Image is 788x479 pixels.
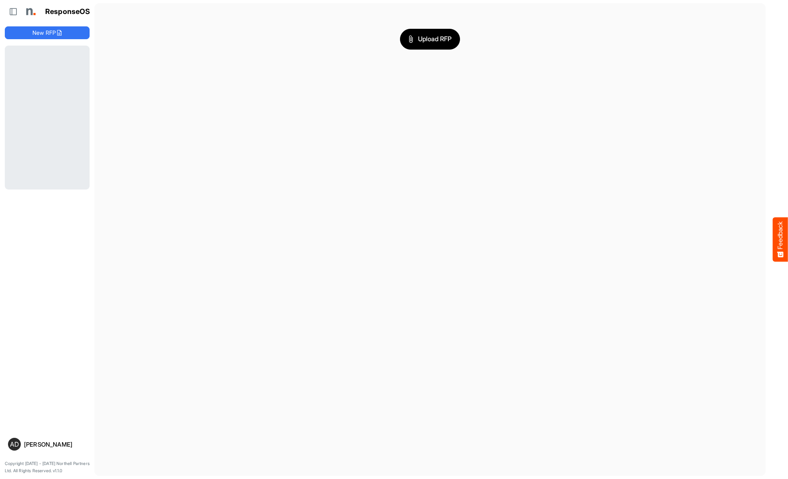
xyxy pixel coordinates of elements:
[400,29,460,50] button: Upload RFP
[5,460,90,474] p: Copyright [DATE] - [DATE] Northell Partners Ltd. All Rights Reserved. v1.1.0
[5,26,90,39] button: New RFP
[22,4,38,20] img: Northell
[408,34,452,44] span: Upload RFP
[45,8,90,16] h1: ResponseOS
[773,218,788,262] button: Feedback
[5,46,90,189] div: Loading...
[10,441,19,447] span: AD
[24,441,86,447] div: [PERSON_NAME]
